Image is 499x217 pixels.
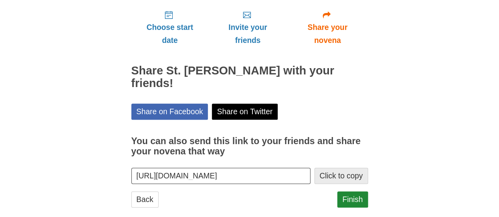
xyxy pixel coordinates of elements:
a: Invite your friends [208,4,287,51]
h3: You can also send this link to your friends and share your novena that way [131,136,368,156]
span: Invite your friends [216,21,279,47]
a: Share on Facebook [131,104,208,120]
span: Choose start date [139,21,201,47]
h2: Share St. [PERSON_NAME] with your friends! [131,65,368,90]
span: Share your novena [295,21,360,47]
a: Share on Twitter [212,104,278,120]
a: Choose start date [131,4,209,51]
a: Finish [337,191,368,208]
a: Share your novena [287,4,368,51]
a: Back [131,191,159,208]
button: Click to copy [314,168,368,184]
